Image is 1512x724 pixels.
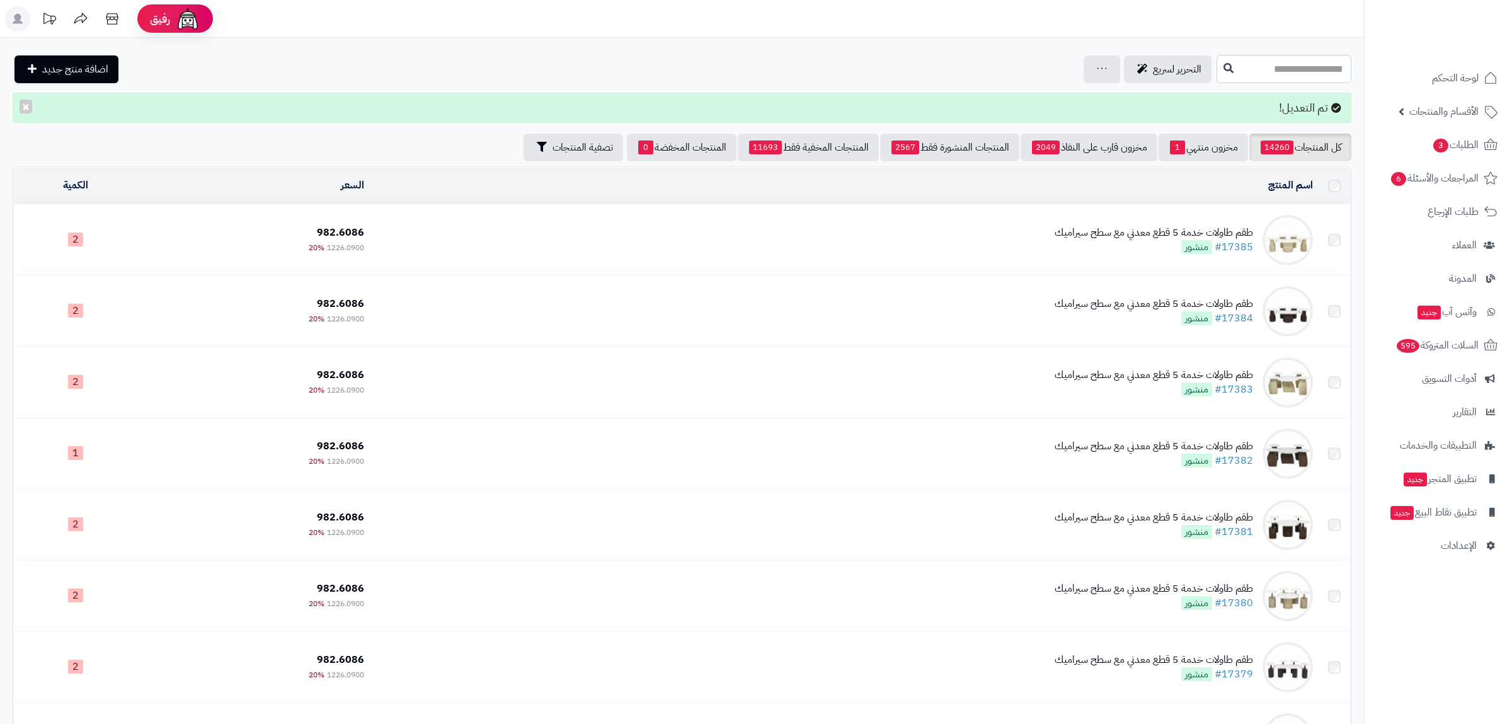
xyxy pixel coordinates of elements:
span: منشور [1181,596,1212,610]
a: مخزون منتهي1 [1159,134,1248,161]
a: اضافة منتج جديد [14,55,118,83]
span: 0 [638,141,653,154]
a: وآتس آبجديد [1372,297,1504,327]
img: طقم طاولات خدمة 5 قطع معدني مع سطح سيراميك [1263,428,1313,479]
span: 6 [1390,171,1407,187]
span: 2 [68,304,83,318]
span: تصفية المنتجات [553,140,613,155]
div: تم التعديل! [13,93,1351,123]
button: تصفية المنتجات [524,134,623,161]
span: جديد [1390,506,1414,520]
span: 20% [309,527,324,538]
span: 2 [68,375,83,389]
span: 2 [68,589,83,602]
span: 2 [68,517,83,531]
span: 1226.0900 [327,598,364,609]
span: 2049 [1032,141,1060,154]
span: التقارير [1453,403,1477,421]
a: التحرير لسريع [1124,55,1211,83]
span: منشور [1181,454,1212,468]
a: #17385 [1215,239,1253,255]
div: طقم طاولات خدمة 5 قطع معدني مع سطح سيراميك [1055,297,1253,311]
button: × [20,100,32,113]
a: #17382 [1215,453,1253,468]
span: 14260 [1261,141,1293,154]
span: 11693 [749,141,782,154]
a: المنتجات المنشورة فقط2567 [880,134,1019,161]
span: تطبيق نقاط البيع [1389,503,1477,521]
span: 1226.0900 [327,669,364,681]
span: 982.6086 [317,510,364,525]
span: اضافة منتج جديد [42,62,108,77]
div: طقم طاولات خدمة 5 قطع معدني مع سطح سيراميك [1055,368,1253,382]
a: #17381 [1215,524,1253,539]
span: منشور [1181,382,1212,396]
span: جديد [1404,473,1427,486]
a: المنتجات المخفية فقط11693 [738,134,879,161]
a: #17380 [1215,595,1253,611]
span: 982.6086 [317,225,364,240]
span: التحرير لسريع [1153,62,1201,77]
a: العملاء [1372,230,1504,260]
span: 20% [309,313,324,325]
a: كل المنتجات14260 [1249,134,1351,161]
span: 20% [309,598,324,609]
div: طقم طاولات خدمة 5 قطع معدني مع سطح سيراميك [1055,582,1253,596]
span: طلبات الإرجاع [1428,203,1479,221]
img: ai-face.png [175,6,200,32]
span: 2 [68,660,83,674]
span: 1 [68,446,83,460]
a: التطبيقات والخدمات [1372,430,1504,461]
span: الأقسام والمنتجات [1409,103,1479,120]
span: 982.6086 [317,296,364,311]
a: لوحة التحكم [1372,63,1504,93]
span: 595 [1395,338,1421,353]
a: أدوات التسويق [1372,364,1504,394]
span: لوحة التحكم [1432,69,1479,87]
a: مخزون قارب على النفاذ2049 [1021,134,1157,161]
a: الكمية [63,178,88,193]
span: 20% [309,456,324,467]
span: المراجعات والأسئلة [1390,170,1479,187]
img: طقم طاولات خدمة 5 قطع معدني مع سطح سيراميك [1263,357,1313,408]
span: التطبيقات والخدمات [1400,437,1477,454]
span: تطبيق المتجر [1402,470,1477,488]
div: طقم طاولات خدمة 5 قطع معدني مع سطح سيراميك [1055,226,1253,240]
a: السعر [341,178,364,193]
span: العملاء [1452,236,1477,254]
span: الإعدادات [1441,537,1477,554]
span: جديد [1417,306,1441,319]
span: السلات المتروكة [1395,336,1479,354]
span: 3 [1433,138,1449,153]
span: 1226.0900 [327,242,364,253]
a: المنتجات المخفضة0 [627,134,736,161]
span: 20% [309,242,324,253]
span: 20% [309,669,324,681]
span: 982.6086 [317,439,364,454]
img: logo-2.png [1426,9,1500,36]
div: طقم طاولات خدمة 5 قطع معدني مع سطح سيراميك [1055,510,1253,525]
a: المدونة [1372,263,1504,294]
span: منشور [1181,667,1212,681]
div: طقم طاولات خدمة 5 قطع معدني مع سطح سيراميك [1055,439,1253,454]
a: #17384 [1215,311,1253,326]
a: المراجعات والأسئلة6 [1372,163,1504,193]
span: 1226.0900 [327,456,364,467]
a: الإعدادات [1372,531,1504,561]
a: التقارير [1372,397,1504,427]
div: طقم طاولات خدمة 5 قطع معدني مع سطح سيراميك [1055,653,1253,667]
a: تحديثات المنصة [33,6,65,35]
span: الطلبات [1432,136,1479,154]
span: 1226.0900 [327,384,364,396]
span: منشور [1181,311,1212,325]
span: 982.6086 [317,581,364,596]
a: #17383 [1215,382,1253,397]
a: السلات المتروكة595 [1372,330,1504,360]
img: طقم طاولات خدمة 5 قطع معدني مع سطح سيراميك [1263,215,1313,265]
img: طقم طاولات خدمة 5 قطع معدني مع سطح سيراميك [1263,286,1313,336]
span: أدوات التسويق [1422,370,1477,388]
span: 2567 [891,141,919,154]
span: 2 [68,233,83,246]
span: 1226.0900 [327,527,364,538]
span: 982.6086 [317,652,364,667]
